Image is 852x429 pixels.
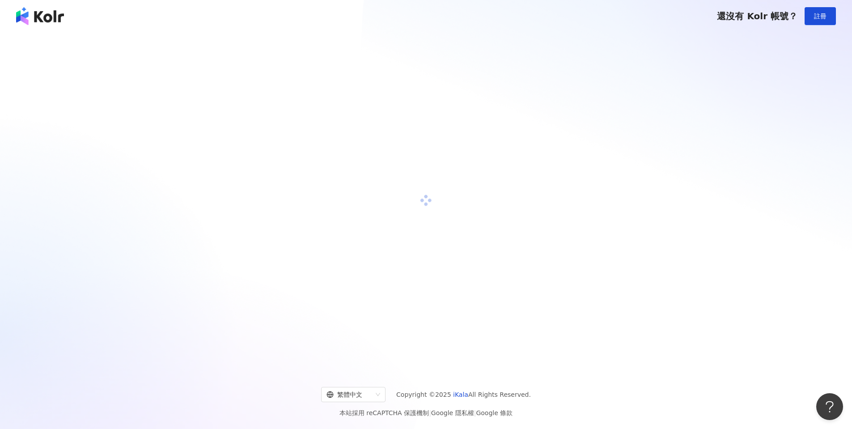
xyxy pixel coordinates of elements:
a: iKala [453,391,468,398]
span: 還沒有 Kolr 帳號？ [717,11,797,21]
button: 註冊 [805,7,836,25]
a: Google 隱私權 [431,409,474,416]
iframe: Help Scout Beacon - Open [816,393,843,420]
div: 繁體中文 [326,387,372,402]
span: Copyright © 2025 All Rights Reserved. [396,389,531,400]
a: Google 條款 [476,409,513,416]
span: | [474,409,476,416]
span: | [429,409,431,416]
img: logo [16,7,64,25]
span: 註冊 [814,13,827,20]
span: 本站採用 reCAPTCHA 保護機制 [339,408,513,418]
